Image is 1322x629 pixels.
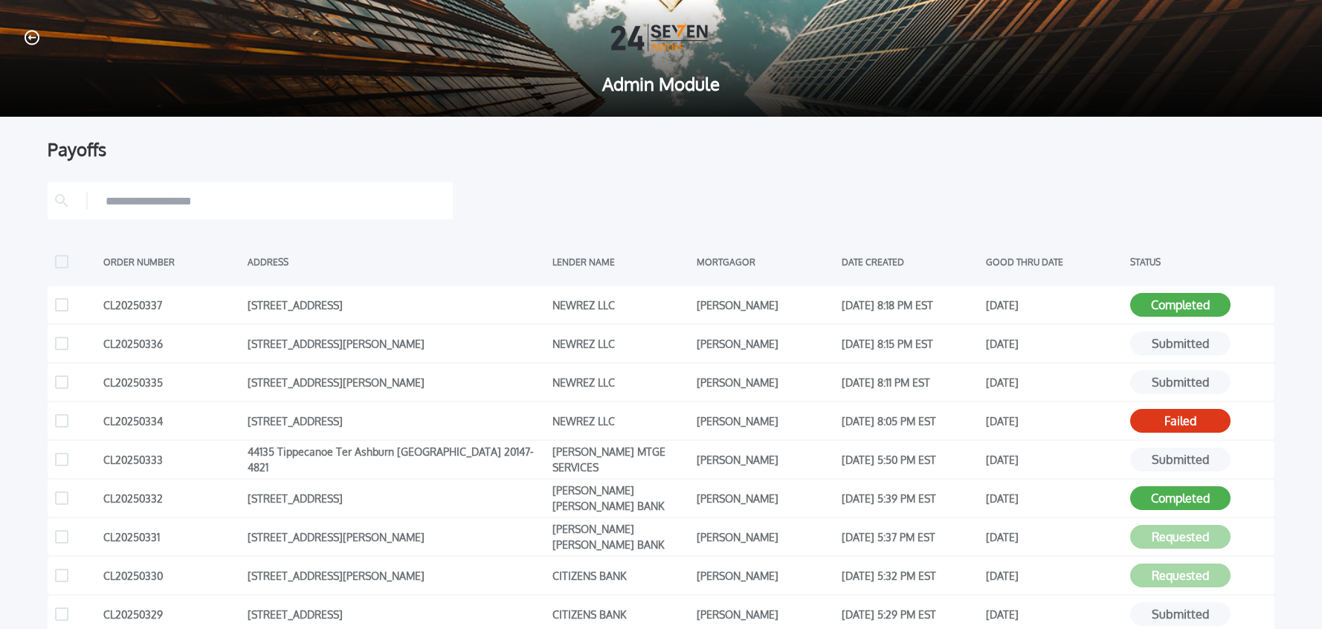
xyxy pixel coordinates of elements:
div: CL20250334 [103,410,240,432]
div: CL20250330 [103,564,240,587]
div: [STREET_ADDRESS][PERSON_NAME] [248,332,545,355]
div: [DATE] 5:29 PM EST [842,603,978,625]
div: [DATE] [986,487,1123,509]
div: STATUS [1130,251,1267,273]
div: CL20250332 [103,487,240,509]
div: [DATE] 5:50 PM EST [842,448,978,471]
button: Submitted [1130,332,1231,355]
button: Requested [1130,525,1231,549]
div: [DATE] [986,448,1123,471]
div: [DATE] 8:05 PM EST [842,410,978,432]
div: CITIZENS BANK [552,603,689,625]
div: ADDRESS [248,251,545,273]
div: [DATE] 5:39 PM EST [842,487,978,509]
div: [STREET_ADDRESS] [248,410,545,432]
div: NEWREZ LLC [552,332,689,355]
div: 44135 Tippecanoe Ter Ashburn [GEOGRAPHIC_DATA] 20147-4821 [248,448,545,471]
div: [DATE] [986,410,1123,432]
div: [PERSON_NAME] [697,564,833,587]
div: [DATE] 8:11 PM EST [842,371,978,393]
button: Submitted [1130,448,1231,471]
div: CL20250336 [103,332,240,355]
div: CITIZENS BANK [552,564,689,587]
div: [DATE] 5:32 PM EST [842,564,978,587]
img: Logo [611,24,711,51]
div: [STREET_ADDRESS][PERSON_NAME] [248,371,545,393]
div: [DATE] [986,371,1123,393]
div: [PERSON_NAME] [697,332,833,355]
div: [DATE] [986,526,1123,548]
div: LENDER NAME [552,251,689,273]
div: [STREET_ADDRESS] [248,294,545,316]
div: [PERSON_NAME] [697,526,833,548]
div: Payoffs [48,141,1274,158]
div: NEWREZ LLC [552,371,689,393]
div: [PERSON_NAME] [697,603,833,625]
div: [DATE] [986,332,1123,355]
div: [DATE] [986,294,1123,316]
div: CL20250333 [103,448,240,471]
div: [DATE] 5:37 PM EST [842,526,978,548]
div: CL20250335 [103,371,240,393]
div: GOOD THRU DATE [986,251,1123,273]
div: [DATE] [986,603,1123,625]
div: [PERSON_NAME] [PERSON_NAME] BANK [552,526,689,548]
div: CL20250331 [103,526,240,548]
button: Submitted [1130,602,1231,626]
div: CL20250329 [103,603,240,625]
div: [PERSON_NAME] [697,410,833,432]
span: Admin Module [24,75,1298,93]
div: [STREET_ADDRESS][PERSON_NAME] [248,564,545,587]
div: [STREET_ADDRESS][PERSON_NAME] [248,526,545,548]
div: NEWREZ LLC [552,410,689,432]
div: [PERSON_NAME] [697,294,833,316]
div: [PERSON_NAME] [PERSON_NAME] BANK [552,487,689,509]
div: [STREET_ADDRESS] [248,603,545,625]
div: [PERSON_NAME] [697,487,833,509]
button: Completed [1130,293,1231,317]
div: DATE CREATED [842,251,978,273]
button: Failed [1130,409,1231,433]
button: Submitted [1130,370,1231,394]
div: [PERSON_NAME] [697,448,833,471]
div: [DATE] 8:18 PM EST [842,294,978,316]
div: [PERSON_NAME] [697,371,833,393]
div: [DATE] [986,564,1123,587]
div: ORDER NUMBER [103,251,240,273]
div: NEWREZ LLC [552,294,689,316]
button: Completed [1130,486,1231,510]
div: CL20250337 [103,294,240,316]
button: Requested [1130,564,1231,587]
div: [STREET_ADDRESS] [248,487,545,509]
div: [PERSON_NAME] MTGE SERVICES [552,448,689,471]
div: [DATE] 8:15 PM EST [842,332,978,355]
div: MORTGAGOR [697,251,833,273]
